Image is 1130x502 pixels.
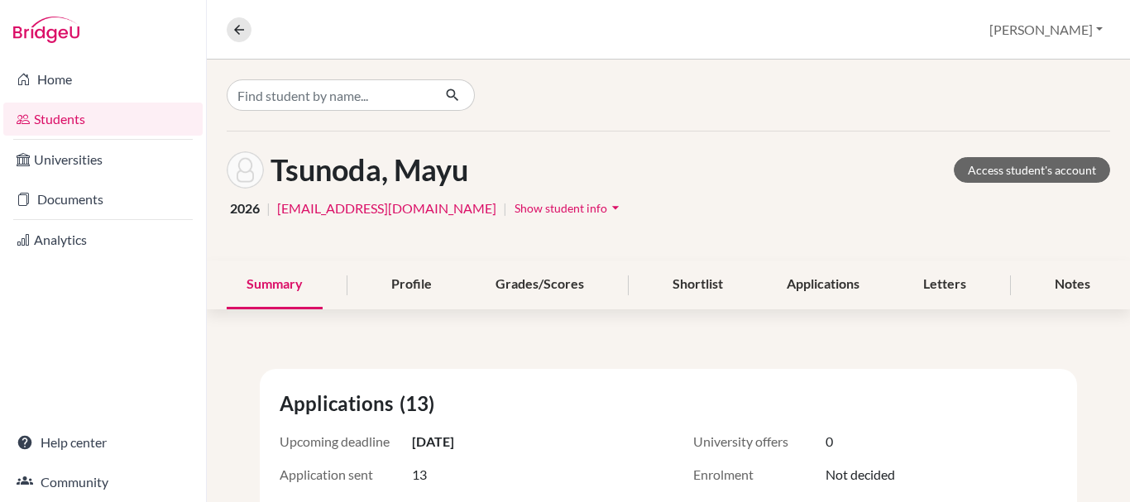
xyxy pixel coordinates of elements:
[607,199,624,216] i: arrow_drop_down
[3,466,203,499] a: Community
[3,143,203,176] a: Universities
[280,389,400,418] span: Applications
[693,432,826,452] span: University offers
[412,465,427,485] span: 13
[767,261,879,309] div: Applications
[3,426,203,459] a: Help center
[230,198,260,218] span: 2026
[693,465,826,485] span: Enrolment
[227,151,264,189] img: Mayu Tsunoda's avatar
[514,195,625,221] button: Show student infoarrow_drop_down
[653,261,743,309] div: Shortlist
[982,14,1110,45] button: [PERSON_NAME]
[371,261,452,309] div: Profile
[266,198,271,218] span: |
[227,79,432,111] input: Find student by name...
[3,63,203,96] a: Home
[271,152,468,188] h1: Tsunoda, Mayu
[227,261,323,309] div: Summary
[503,198,507,218] span: |
[1035,261,1110,309] div: Notes
[3,103,203,136] a: Students
[400,389,441,418] span: (13)
[476,261,604,309] div: Grades/Scores
[280,432,412,452] span: Upcoming deadline
[826,432,833,452] span: 0
[277,198,496,218] a: [EMAIL_ADDRESS][DOMAIN_NAME]
[954,157,1110,183] a: Access student's account
[412,432,454,452] span: [DATE]
[280,465,412,485] span: Application sent
[515,201,607,215] span: Show student info
[826,465,895,485] span: Not decided
[3,223,203,256] a: Analytics
[13,17,79,43] img: Bridge-U
[903,261,986,309] div: Letters
[3,183,203,216] a: Documents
